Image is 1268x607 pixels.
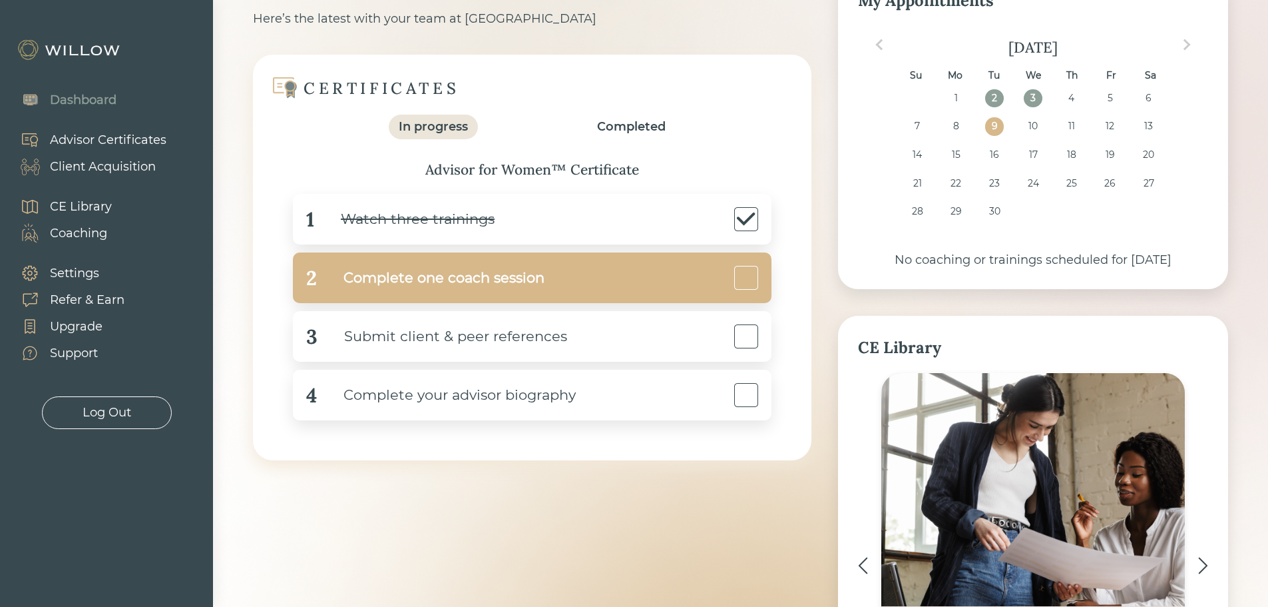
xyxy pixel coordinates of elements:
[7,260,124,287] a: Settings
[50,344,98,362] div: Support
[907,67,925,85] div: Su
[50,265,99,283] div: Settings
[1024,175,1042,193] div: Choose Wednesday, September 24th, 2025
[1062,117,1080,135] div: Choose Thursday, September 11th, 2025
[985,146,1003,164] div: Choose Tuesday, September 16th, 2025
[50,318,103,336] div: Upgrade
[1140,146,1158,164] div: Choose Saturday, September 20th, 2025
[50,291,124,309] div: Refer & Earn
[7,127,166,153] a: Advisor Certificates
[862,89,1203,231] div: month 2025-09
[317,322,567,352] div: Submit client & peer references
[947,146,964,164] div: Choose Monday, September 15th, 2025
[83,404,131,422] div: Log Out
[50,198,112,216] div: CE Library
[7,313,124,340] a: Upgrade
[858,557,868,574] img: <
[50,225,107,243] div: Coaching
[1024,117,1042,135] div: Choose Wednesday, September 10th, 2025
[985,203,1003,221] div: Choose Tuesday, September 30th, 2025
[1062,89,1080,107] div: Choose Thursday, September 4th, 2025
[306,263,317,293] div: 2
[1140,175,1158,193] div: Choose Saturday, September 27th, 2025
[1101,117,1119,135] div: Choose Friday, September 12th, 2025
[1176,34,1197,55] button: Next Month
[1101,175,1119,193] div: Choose Friday, September 26th, 2025
[306,380,317,410] div: 4
[597,118,666,136] div: Completed
[946,67,964,85] div: Mo
[869,34,890,55] button: Previous Month
[1102,67,1120,85] div: Fr
[947,89,964,107] div: Choose Monday, September 1st, 2025
[50,91,116,109] div: Dashboard
[858,251,1208,269] div: No coaching or trainings scheduled for [DATE]
[909,203,927,221] div: Choose Sunday, September 28th, 2025
[985,117,1003,135] div: Choose Tuesday, September 9th, 2025
[1024,67,1042,85] div: We
[947,203,964,221] div: Choose Monday, September 29th, 2025
[50,131,166,149] div: Advisor Certificates
[985,89,1003,107] div: Choose Tuesday, September 2nd, 2025
[7,153,166,180] a: Client Acquisition
[858,336,1208,360] div: CE Library
[1024,146,1042,164] div: Choose Wednesday, September 17th, 2025
[304,78,459,99] div: CERTIFICATES
[306,322,317,352] div: 3
[317,380,576,410] div: Complete your advisor biography
[399,118,468,136] div: In progress
[7,287,124,313] a: Refer & Earn
[947,175,964,193] div: Choose Monday, September 22nd, 2025
[7,87,116,113] a: Dashboard
[7,193,112,220] a: CE Library
[1062,175,1080,193] div: Choose Thursday, September 25th, 2025
[253,10,811,28] div: Here’s the latest with your team at [GEOGRAPHIC_DATA]
[909,146,927,164] div: Choose Sunday, September 14th, 2025
[17,39,123,61] img: Willow
[1198,557,1208,574] img: >
[306,205,314,235] div: 1
[1024,89,1042,107] div: Choose Wednesday, September 3rd, 2025
[7,220,112,247] a: Coaching
[1062,146,1080,164] div: Choose Thursday, September 18th, 2025
[1142,67,1160,85] div: Sa
[947,117,964,135] div: Choose Monday, September 8th, 2025
[858,38,1208,57] div: [DATE]
[50,158,156,176] div: Client Acquisition
[1101,89,1119,107] div: Choose Friday, September 5th, 2025
[1140,117,1158,135] div: Choose Saturday, September 13th, 2025
[985,67,1003,85] div: Tu
[1140,89,1158,107] div: Choose Saturday, September 6th, 2025
[985,175,1003,193] div: Choose Tuesday, September 23rd, 2025
[909,175,927,193] div: Choose Sunday, September 21st, 2025
[1101,146,1119,164] div: Choose Friday, September 19th, 2025
[280,159,785,181] div: Advisor for Women™ Certificate
[909,117,927,135] div: Choose Sunday, September 7th, 2025
[317,263,544,293] div: Complete one coach session
[1063,67,1081,85] div: Th
[314,205,495,235] div: Watch three trainings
